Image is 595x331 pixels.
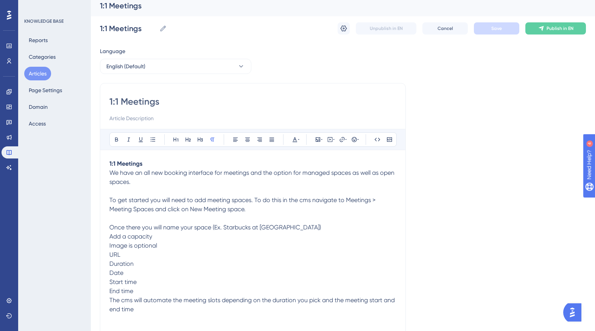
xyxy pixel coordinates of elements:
[109,287,133,295] span: End time
[24,117,50,130] button: Access
[24,67,51,80] button: Articles
[109,160,142,167] strong: 1:1 Meetings
[100,59,251,74] button: English (Default)
[491,25,502,31] span: Save
[100,23,156,34] input: Article Name
[563,301,586,324] iframe: UserGuiding AI Assistant Launcher
[24,33,52,47] button: Reports
[109,224,321,231] span: Once there you will name your space (Ex. Starbucks at [GEOGRAPHIC_DATA])
[356,22,416,35] button: Unpublish in EN
[100,47,125,56] span: Language
[109,196,377,213] span: To get started you will need to add meeting spaces. To do this in the cms navigate to Meetings > ...
[525,22,586,35] button: Publish in EN
[109,260,134,267] span: Duration
[24,83,67,97] button: Page Settings
[106,62,145,71] span: English (Default)
[547,25,573,31] span: Publish in EN
[100,0,567,11] div: 1:1 Meetings
[109,278,137,286] span: Start time
[474,22,519,35] button: Save
[18,2,47,11] span: Need Help?
[422,22,468,35] button: Cancel
[370,25,403,31] span: Unpublish in EN
[109,233,152,240] span: Add a capacity
[109,96,396,108] input: Article Title
[438,25,453,31] span: Cancel
[109,251,120,258] span: URL
[109,269,123,276] span: Date
[109,169,396,185] span: We have an all new booking interface for meetings and the option for managed spaces as well as op...
[109,114,396,123] input: Article Description
[53,4,55,10] div: 4
[109,296,396,313] span: The cms will automate the meeting slots depending on the duration you pick and the meeting start ...
[24,50,60,64] button: Categories
[24,100,52,114] button: Domain
[109,242,157,249] span: Image is optional
[24,18,64,24] div: KNOWLEDGE BASE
